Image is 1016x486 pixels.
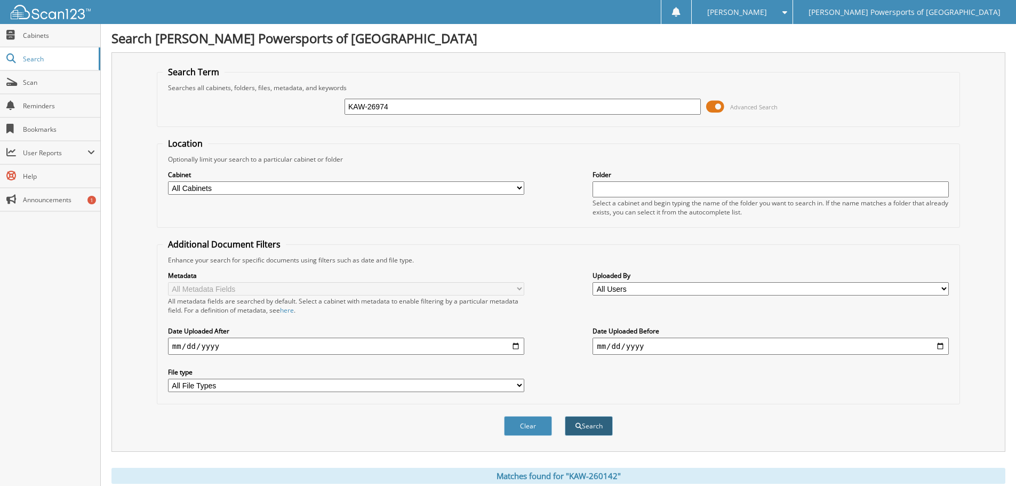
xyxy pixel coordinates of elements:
[730,103,778,111] span: Advanced Search
[168,368,524,377] label: File type
[163,138,208,149] legend: Location
[504,416,552,436] button: Clear
[168,271,524,280] label: Metadata
[111,29,1005,47] h1: Search [PERSON_NAME] Powersports of [GEOGRAPHIC_DATA]
[593,338,949,355] input: end
[280,306,294,315] a: here
[168,338,524,355] input: start
[23,78,95,87] span: Scan
[111,468,1005,484] div: Matches found for "KAW-260142"
[163,238,286,250] legend: Additional Document Filters
[593,170,949,179] label: Folder
[23,101,95,110] span: Reminders
[23,125,95,134] span: Bookmarks
[163,155,954,164] div: Optionally limit your search to a particular cabinet or folder
[163,83,954,92] div: Searches all cabinets, folders, files, metadata, and keywords
[593,326,949,336] label: Date Uploaded Before
[963,435,1016,486] iframe: Chat Widget
[707,9,767,15] span: [PERSON_NAME]
[23,31,95,40] span: Cabinets
[593,271,949,280] label: Uploaded By
[593,198,949,217] div: Select a cabinet and begin typing the name of the folder you want to search in. If the name match...
[565,416,613,436] button: Search
[23,148,87,157] span: User Reports
[23,195,95,204] span: Announcements
[163,66,225,78] legend: Search Term
[23,54,93,63] span: Search
[168,170,524,179] label: Cabinet
[168,297,524,315] div: All metadata fields are searched by default. Select a cabinet with metadata to enable filtering b...
[23,172,95,181] span: Help
[11,5,91,19] img: scan123-logo-white.svg
[168,326,524,336] label: Date Uploaded After
[809,9,1001,15] span: [PERSON_NAME] Powersports of [GEOGRAPHIC_DATA]
[87,196,96,204] div: 1
[163,256,954,265] div: Enhance your search for specific documents using filters such as date and file type.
